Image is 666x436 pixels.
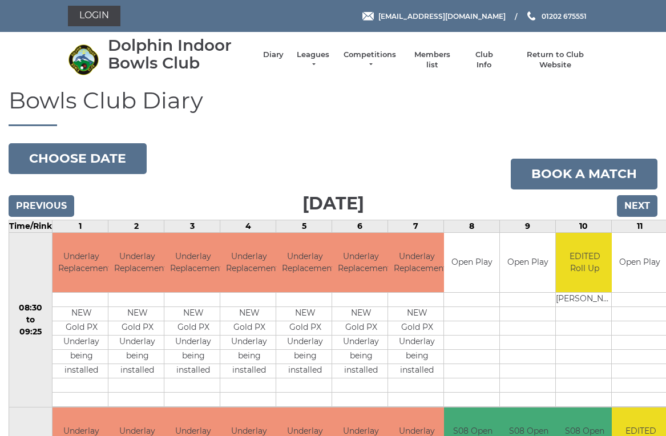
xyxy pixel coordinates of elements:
[108,321,166,336] td: Gold PX
[332,350,390,364] td: being
[108,233,166,293] td: Underlay Replacement
[500,233,555,293] td: Open Play
[276,321,334,336] td: Gold PX
[388,364,446,378] td: installed
[108,350,166,364] td: being
[53,336,110,350] td: Underlay
[263,50,284,60] a: Diary
[164,220,220,232] td: 3
[388,307,446,321] td: NEW
[467,50,500,70] a: Club Info
[388,220,444,232] td: 7
[53,321,110,336] td: Gold PX
[332,364,390,378] td: installed
[164,364,222,378] td: installed
[444,233,499,293] td: Open Play
[500,220,556,232] td: 9
[164,321,222,336] td: Gold PX
[9,220,53,232] td: Time/Rink
[108,37,252,72] div: Dolphin Indoor Bowls Club
[68,6,120,26] a: Login
[342,50,397,70] a: Competitions
[388,321,446,336] td: Gold PX
[362,12,374,21] img: Email
[276,364,334,378] td: installed
[409,50,456,70] a: Members list
[511,159,657,189] a: Book a match
[164,307,222,321] td: NEW
[220,364,278,378] td: installed
[276,233,334,293] td: Underlay Replacement
[220,350,278,364] td: being
[388,336,446,350] td: Underlay
[164,350,222,364] td: being
[332,233,390,293] td: Underlay Replacement
[512,50,598,70] a: Return to Club Website
[220,220,276,232] td: 4
[388,350,446,364] td: being
[556,293,613,307] td: [PERSON_NAME]
[9,232,53,407] td: 08:30 to 09:25
[527,11,535,21] img: Phone us
[220,336,278,350] td: Underlay
[9,195,74,217] input: Previous
[220,321,278,336] td: Gold PX
[108,220,164,232] td: 2
[220,233,278,293] td: Underlay Replacement
[332,307,390,321] td: NEW
[53,233,110,293] td: Underlay Replacement
[53,364,110,378] td: installed
[378,11,506,20] span: [EMAIL_ADDRESS][DOMAIN_NAME]
[542,11,587,20] span: 01202 675551
[9,143,147,174] button: Choose date
[332,336,390,350] td: Underlay
[295,50,331,70] a: Leagues
[164,336,222,350] td: Underlay
[556,220,612,232] td: 10
[276,336,334,350] td: Underlay
[108,336,166,350] td: Underlay
[108,307,166,321] td: NEW
[68,44,99,75] img: Dolphin Indoor Bowls Club
[388,233,446,293] td: Underlay Replacement
[526,11,587,22] a: Phone us 01202 675551
[276,220,332,232] td: 5
[9,88,657,126] h1: Bowls Club Diary
[276,350,334,364] td: being
[276,307,334,321] td: NEW
[332,220,388,232] td: 6
[53,350,110,364] td: being
[220,307,278,321] td: NEW
[53,220,108,232] td: 1
[556,233,613,293] td: EDITED Roll Up
[53,307,110,321] td: NEW
[108,364,166,378] td: installed
[332,321,390,336] td: Gold PX
[362,11,506,22] a: Email [EMAIL_ADDRESS][DOMAIN_NAME]
[617,195,657,217] input: Next
[444,220,500,232] td: 8
[164,233,222,293] td: Underlay Replacement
